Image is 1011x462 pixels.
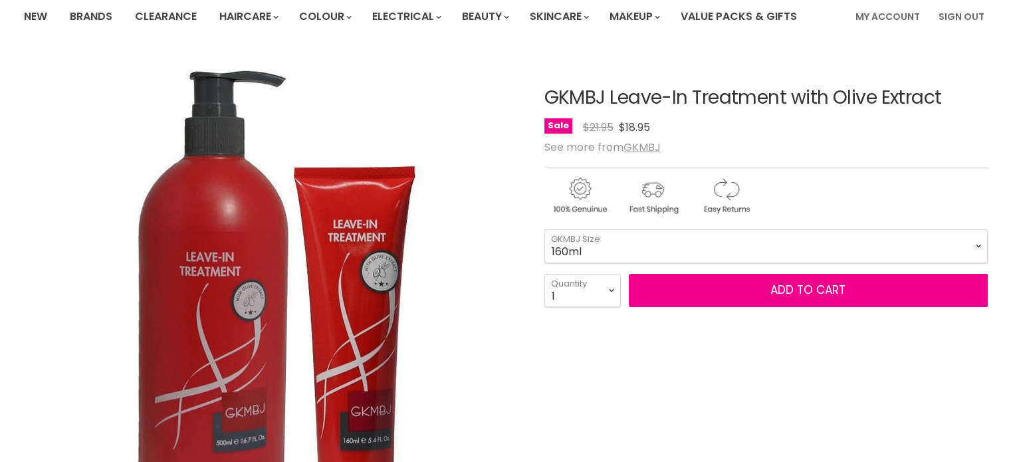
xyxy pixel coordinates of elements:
a: Brands [60,3,122,31]
a: Colour [289,3,360,31]
h1: GKMBJ Leave-In Treatment with Olive Extract [544,88,988,108]
a: New [14,3,57,31]
span: Sale [544,118,572,134]
span: See more from [544,140,661,155]
img: genuine.gif [544,175,615,216]
a: Makeup [600,3,668,31]
a: Beauty [452,3,517,31]
img: shipping.gif [618,175,688,216]
span: $18.95 [619,120,650,135]
iframe: Gorgias live chat messenger [945,400,998,449]
a: Sign Out [931,3,992,31]
a: Electrical [362,3,449,31]
a: Haircare [209,3,286,31]
a: Skincare [520,3,597,31]
a: My Account [847,3,928,31]
a: Value Packs & Gifts [671,3,807,31]
span: $21.95 [583,120,614,135]
a: GKMBJ [623,140,661,155]
span: Add to cart [770,282,845,298]
img: returns.gif [691,175,761,216]
a: Clearance [125,3,207,31]
select: Quantity [544,274,621,307]
button: Add to cart [629,274,988,307]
